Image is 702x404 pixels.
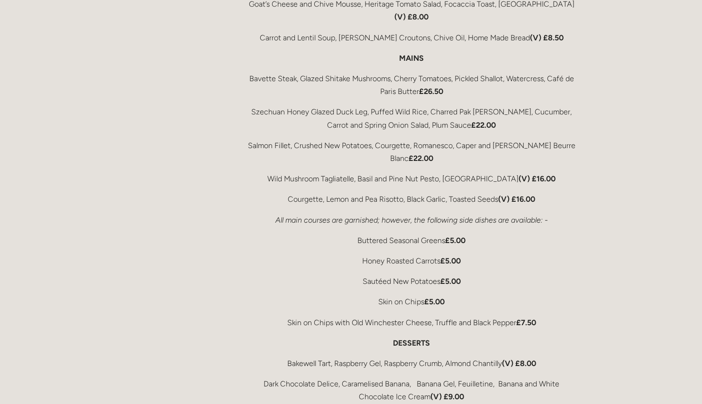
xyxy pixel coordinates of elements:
strong: £26.50 [419,87,443,96]
p: Szechuan Honey Glazed Duck Leg, Puffed Wild Rice, Charred Pak [PERSON_NAME], Cucumber, Carrot and... [246,105,578,131]
strong: (V) £8.50 [530,33,564,42]
p: Carrot and Lentil Soup, [PERSON_NAME] Croutons, Chive Oil, Home Made Bread [246,31,578,44]
p: Buttered Seasonal Greens [246,234,578,247]
strong: £22.00 [409,154,433,163]
strong: (V) £9.00 [430,392,464,401]
p: Skin on Chips [246,295,578,308]
p: Dark Chocolate Delice, Caramelised Banana, Banana Gel, Feuilletine, Banana and White Chocolate Ic... [246,377,578,403]
strong: MAINS [399,54,424,63]
p: Bavette Steak, Glazed Shitake Mushrooms, Cherry Tomatoes, Pickled Shallot, Watercress, Café de Pa... [246,72,578,98]
p: Honey Roasted Carrots [246,254,578,267]
strong: (V) £16.00 [498,195,535,204]
strong: £5.00 [440,277,461,286]
strong: (V) £16.00 [519,174,556,183]
p: Wild Mushroom Tagliatelle, Basil and Pine Nut Pesto, [GEOGRAPHIC_DATA] [246,172,578,185]
p: Salmon Fillet, Crushed New Potatoes, Courgette, Romanesco, Caper and [PERSON_NAME] Beurre Blanc [246,139,578,165]
strong: (V) £8.00 [394,12,428,21]
p: Skin on Chips with Old Winchester Cheese, Truffle and Black Pepper [246,316,578,329]
strong: £5.00 [440,256,461,265]
strong: (V) £8.00 [502,359,536,368]
strong: DESSERTS [393,338,430,348]
strong: £7.50 [516,318,536,327]
strong: £5.00 [424,297,445,306]
p: Bakewell Tart, Raspberry Gel, Raspberry Crumb, Almond Chantilly [246,357,578,370]
strong: £5.00 [445,236,465,245]
strong: £22.00 [471,121,496,130]
p: Sautéed New Potatoes [246,275,578,288]
em: All main courses are garnished; however, the following side dishes are available: - [275,216,548,225]
p: Courgette, Lemon and Pea Risotto, Black Garlic, Toasted Seeds [246,193,578,206]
